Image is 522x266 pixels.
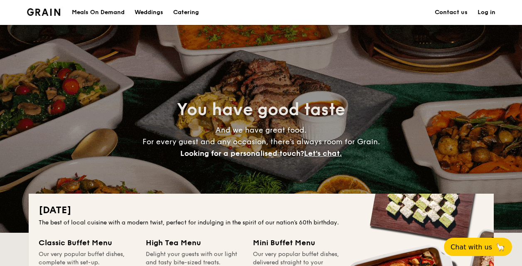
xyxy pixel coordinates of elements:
[177,100,345,120] span: You have good taste
[142,126,380,158] span: And we have great food. For every guest and any occasion, there’s always room for Grain.
[146,237,243,249] div: High Tea Menu
[444,238,512,256] button: Chat with us🦙
[180,149,304,158] span: Looking for a personalised touch?
[39,204,484,217] h2: [DATE]
[39,237,136,249] div: Classic Buffet Menu
[27,8,61,16] a: Logotype
[451,243,492,251] span: Chat with us
[39,219,484,227] div: The best of local cuisine with a modern twist, perfect for indulging in the spirit of our nation’...
[304,149,342,158] span: Let's chat.
[27,8,61,16] img: Grain
[495,242,505,252] span: 🦙
[253,237,350,249] div: Mini Buffet Menu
